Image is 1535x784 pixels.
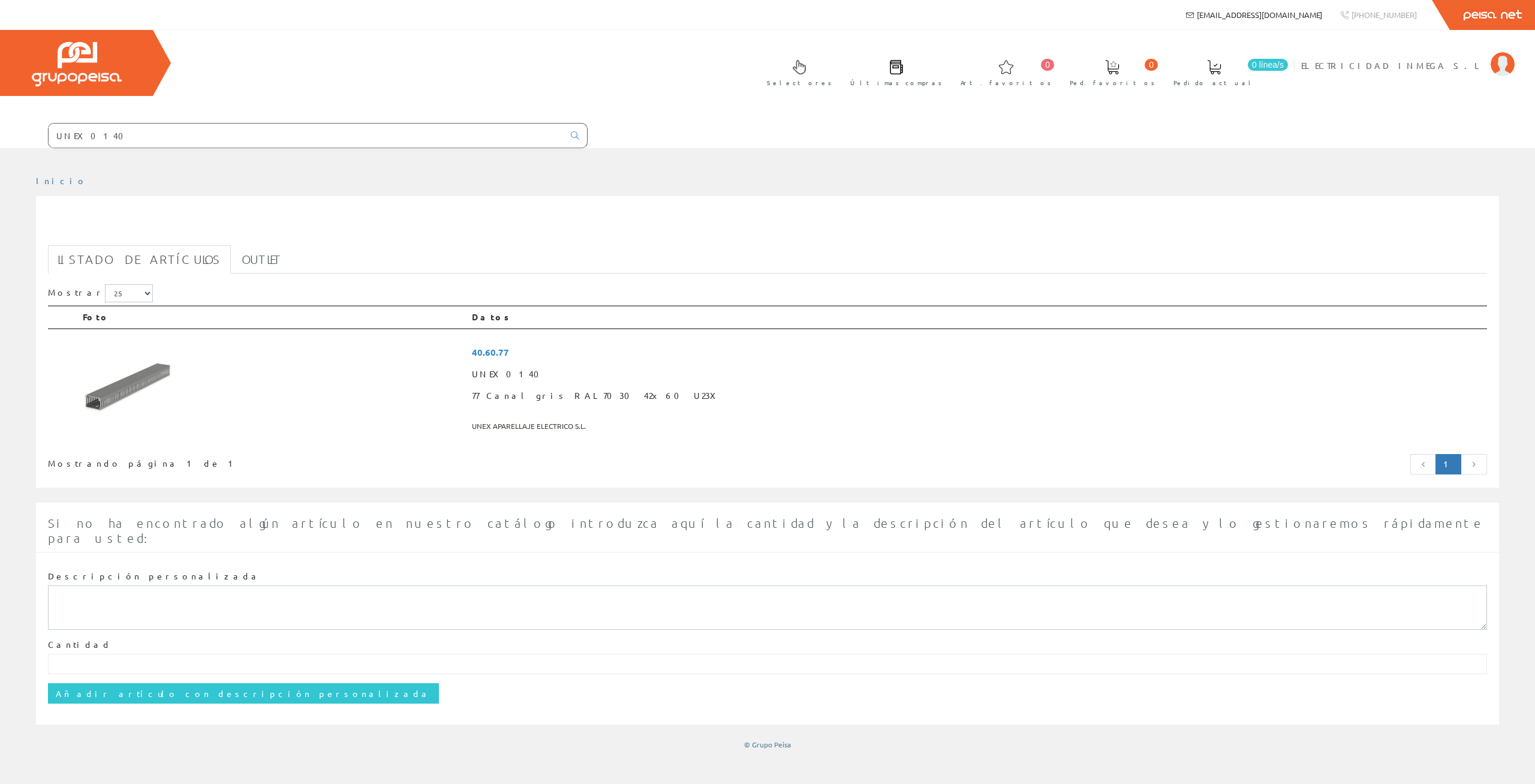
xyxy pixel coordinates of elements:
span: Selectores [767,77,832,89]
a: Página anterior [1410,454,1437,474]
input: Buscar ... [49,124,564,148]
a: Listado de artículos [48,245,231,274]
span: Últimas compras [850,77,942,89]
img: Foto artículo 77 Canal gris RAL7030 42x60 U23X (150x150) [83,341,173,431]
a: Outlet [232,245,291,274]
span: Art. favoritos [961,77,1051,89]
a: Últimas compras [838,50,948,94]
span: 0 [1041,59,1054,71]
div: Mostrando página 1 de 1 [48,453,637,470]
a: Selectores [755,50,838,94]
th: Foto [78,306,467,329]
th: Datos [467,306,1487,329]
div: © Grupo Peisa [36,740,1499,750]
span: ELECTRICIDAD INMEGA S.L [1301,59,1485,71]
span: UNEX0140 [472,364,1482,385]
span: 0 [1145,59,1158,71]
a: Página siguiente [1461,454,1487,474]
select: Mostrar [105,284,153,302]
label: Cantidad [48,639,112,651]
a: ELECTRICIDAD INMEGA S.L [1301,50,1515,61]
label: Mostrar [48,284,153,302]
span: [PHONE_NUMBER] [1352,10,1417,20]
span: [EMAIL_ADDRESS][DOMAIN_NAME] [1197,10,1322,20]
span: 77 Canal gris RAL7030 42x60 U23X [472,385,1482,407]
label: Descripción personalizada [48,570,261,582]
span: 0 línea/s [1248,59,1288,71]
span: Pedido actual [1173,77,1255,89]
span: Si no ha encontrado algún artículo en nuestro catálogo introduzca aquí la cantidad y la descripci... [48,516,1483,545]
input: Añadir artículo con descripción personalizada [48,683,439,704]
a: Página actual [1435,454,1461,474]
span: Ped. favoritos [1070,77,1155,89]
span: UNEX APARELLAJE ELECTRICO S.L. [472,416,1482,436]
a: Inicio [36,175,87,186]
img: Grupo Peisa [32,42,122,86]
span: 40.60.77 [472,341,1482,364]
h1: UNEX0140 [48,215,1487,239]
